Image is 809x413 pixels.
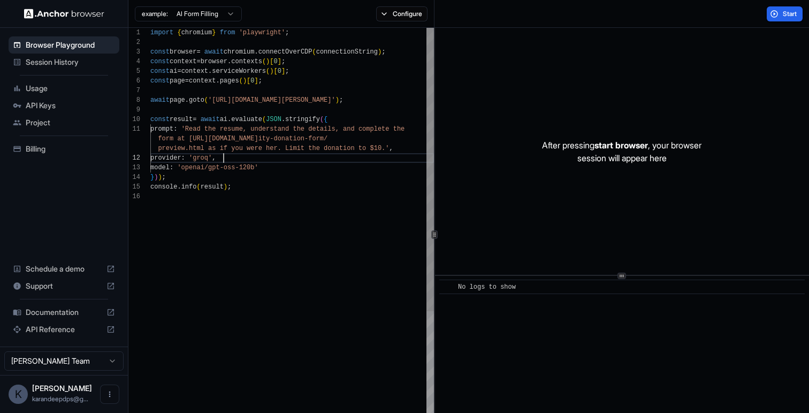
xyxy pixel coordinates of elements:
span: '[URL][DOMAIN_NAME][PERSON_NAME]' [208,96,335,104]
div: 4 [128,57,140,66]
span: ; [285,29,289,36]
span: const [150,67,170,75]
span: lete the [374,125,405,133]
span: stringify [285,116,320,123]
span: ; [162,174,166,181]
span: ; [285,67,289,75]
span: 'Read the resume, understand the details, and comp [181,125,374,133]
span: } [212,29,216,36]
span: browser [201,58,227,65]
img: Anchor Logo [24,9,104,19]
span: ai [220,116,227,123]
span: : [173,125,177,133]
span: start browser [594,140,648,151]
span: chromium [224,48,255,56]
span: contexts [231,58,262,65]
div: 12 [128,153,140,163]
div: Schedule a demo [9,260,119,277]
span: ; [227,183,231,191]
button: Configure [376,6,428,21]
span: Karan Singh [32,384,92,393]
div: 15 [128,182,140,192]
span: ai [170,67,177,75]
span: await [204,48,224,56]
div: 9 [128,105,140,115]
div: Session History [9,54,119,71]
span: , [212,154,216,162]
span: ​ [445,282,450,292]
span: const [150,77,170,85]
span: 0 [278,67,281,75]
span: ) [378,48,381,56]
div: 16 [128,192,140,201]
button: Open menu [100,385,119,404]
span: ) [335,96,339,104]
p: After pressing , your browser session will appear here [542,139,701,164]
span: Project [26,117,115,128]
span: . [227,58,231,65]
span: Start [783,10,798,18]
span: result [170,116,193,123]
span: evaluate [231,116,262,123]
span: chromium [181,29,212,36]
span: . [185,96,189,104]
span: ( [196,183,200,191]
span: 'openai/gpt-oss-120b' [177,164,258,171]
span: const [150,58,170,65]
span: ( [266,67,270,75]
div: Documentation [9,304,119,321]
span: ) [158,174,162,181]
div: API Keys [9,97,119,114]
span: = [196,48,200,56]
span: connectionString [316,48,378,56]
span: page [170,77,185,85]
span: ) [224,183,227,191]
span: Session History [26,57,115,67]
span: pages [220,77,239,85]
span: Schedule a demo [26,264,102,274]
span: ( [262,58,266,65]
span: Documentation [26,307,102,318]
span: browser [170,48,196,56]
span: . [254,48,258,56]
div: 11 [128,124,140,134]
span: { [177,29,181,36]
span: ; [281,58,285,65]
button: Start [767,6,803,21]
span: result [201,183,224,191]
span: ( [262,116,266,123]
span: ] [281,67,285,75]
span: await [150,96,170,104]
span: ity-donation-form/ [258,135,328,142]
span: Billing [26,144,115,154]
span: . [216,77,219,85]
span: import [150,29,173,36]
span: API Reference [26,324,102,335]
span: : [170,164,173,171]
span: ( [320,116,324,123]
div: Browser Playground [9,36,119,54]
span: ( [204,96,208,104]
div: Support [9,277,119,295]
div: 2 [128,37,140,47]
div: API Reference [9,321,119,338]
span: = [196,58,200,65]
span: console [150,183,177,191]
span: 0 [273,58,277,65]
span: preview.html as if you were her. Limit the donatio [158,145,350,152]
span: ) [270,67,273,75]
span: goto [189,96,204,104]
span: prompt [150,125,173,133]
span: ) [266,58,270,65]
div: 13 [128,163,140,172]
div: 3 [128,47,140,57]
span: ) [154,174,158,181]
div: K [9,385,28,404]
span: n to $10.' [350,145,389,152]
span: { [324,116,327,123]
span: , [389,145,393,152]
span: page [170,96,185,104]
div: Project [9,114,119,131]
span: API Keys [26,100,115,111]
span: Browser Playground [26,40,115,50]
